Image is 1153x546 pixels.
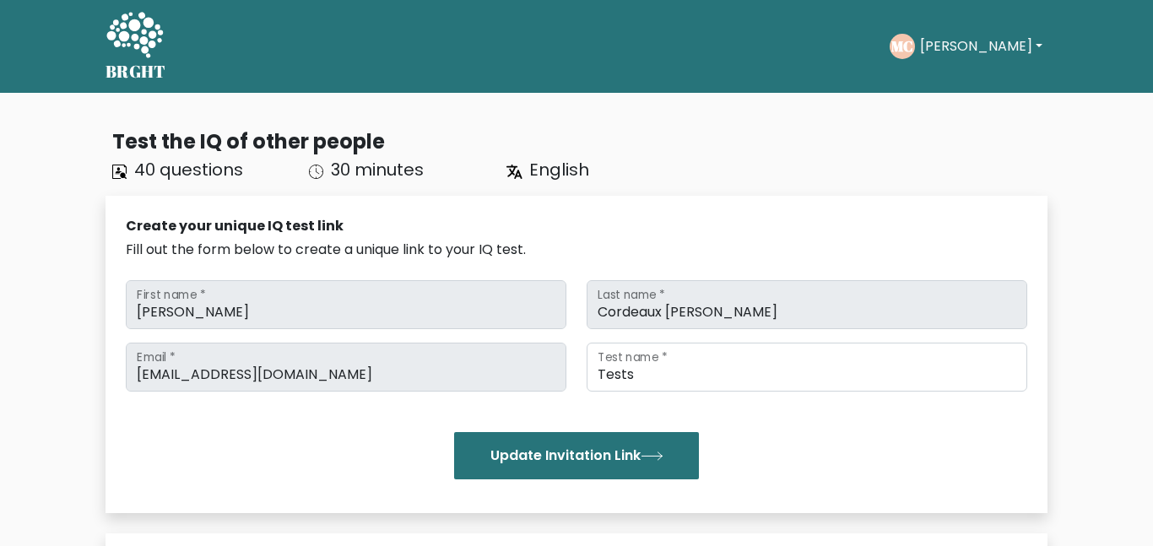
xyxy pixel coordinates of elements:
[915,35,1047,57] button: [PERSON_NAME]
[106,62,166,82] h5: BRGHT
[134,158,243,181] span: 40 questions
[331,158,424,181] span: 30 minutes
[106,7,166,86] a: BRGHT
[587,280,1027,329] input: Last name
[126,343,566,392] input: Email
[454,432,699,479] button: Update Invitation Link
[126,240,1027,260] div: Fill out the form below to create a unique link to your IQ test.
[529,158,589,181] span: English
[126,216,1027,236] div: Create your unique IQ test link
[126,280,566,329] input: First name
[112,127,1047,157] div: Test the IQ of other people
[587,343,1027,392] input: Test name
[891,36,913,56] text: MC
